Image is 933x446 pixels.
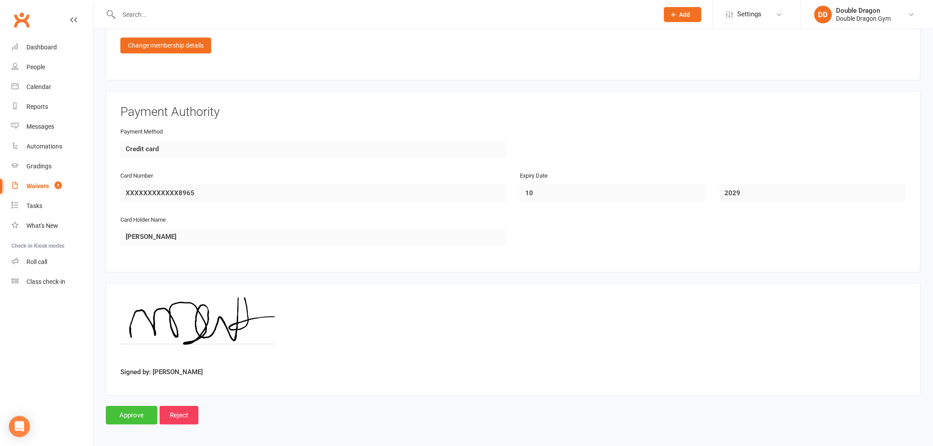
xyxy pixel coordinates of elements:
a: Waivers 2 [11,176,93,196]
a: Roll call [11,252,93,272]
div: Gradings [26,163,52,170]
a: Messages [11,117,93,137]
div: Roll call [26,258,47,265]
input: Approve [106,406,157,424]
div: Automations [26,143,62,150]
div: People [26,63,45,71]
div: What's New [26,222,58,229]
div: Tasks [26,202,42,209]
div: Waivers [26,182,49,190]
a: Class kiosk mode [11,272,93,292]
input: Reject [160,406,198,424]
div: Reports [26,103,48,110]
input: Search... [116,8,653,21]
div: Double Dragon Gym [836,15,891,22]
span: Settings [738,4,762,24]
a: Automations [11,137,93,156]
img: image1758008653.png [120,297,275,364]
a: Calendar [11,77,93,97]
span: 2 [55,182,62,189]
a: Dashboard [11,37,93,57]
label: Expiry Date [520,171,548,181]
label: Card Holder Name [120,216,166,225]
div: Calendar [26,83,51,90]
a: Clubworx [11,9,33,31]
a: People [11,57,93,77]
span: Add [679,11,690,18]
label: Signed by: [PERSON_NAME] [120,367,203,377]
div: Messages [26,123,54,130]
button: Add [664,7,702,22]
div: Dashboard [26,44,57,51]
div: Open Intercom Messenger [9,416,30,437]
div: Double Dragon [836,7,891,15]
div: Class check-in [26,278,65,285]
div: Change membership details [120,37,211,53]
label: Card Number [120,171,153,181]
a: What's New [11,216,93,236]
label: Payment Method [120,127,163,137]
a: Tasks [11,196,93,216]
div: DD [814,6,832,23]
h3: Payment Authority [120,105,906,119]
a: Reports [11,97,93,117]
a: Gradings [11,156,93,176]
